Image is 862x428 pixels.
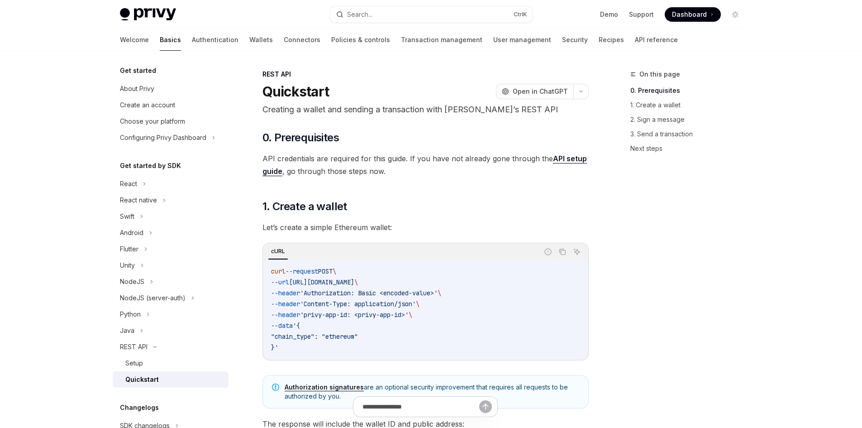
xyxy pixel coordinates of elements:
[160,29,181,51] a: Basics
[125,374,159,385] div: Quickstart
[300,311,409,319] span: 'privy-app-id: <privy-app-id>'
[562,29,588,51] a: Security
[285,383,579,401] span: are an optional security improvement that requires all requests to be authorized by you.
[272,384,279,391] svg: Note
[496,84,573,99] button: Open in ChatGPT
[289,278,354,286] span: [URL][DOMAIN_NAME]
[120,178,137,189] div: React
[354,278,358,286] span: \
[409,311,412,319] span: \
[284,29,320,51] a: Connectors
[268,246,288,257] div: cURL
[120,100,175,111] div: Create an account
[271,278,289,286] span: --url
[262,70,589,79] div: REST API
[271,300,300,308] span: --header
[347,9,372,20] div: Search...
[285,383,364,391] a: Authorization signatures
[271,267,286,275] span: curl
[120,293,186,303] div: NodeJS (server-auth)
[120,309,141,320] div: Python
[120,325,134,336] div: Java
[120,211,134,222] div: Swift
[665,7,721,22] a: Dashboard
[120,132,206,143] div: Configuring Privy Dashboard
[262,152,589,178] span: API credentials are required for this guide. If you have not already gone through the , go throug...
[120,83,154,94] div: About Privy
[630,141,750,156] a: Next steps
[479,400,492,413] button: Send message
[542,246,554,258] button: Report incorrect code
[635,29,678,51] a: API reference
[113,113,229,130] a: Choose your platform
[120,260,135,271] div: Unity
[120,341,148,352] div: REST API
[120,8,176,21] img: light logo
[333,267,336,275] span: \
[262,103,589,116] p: Creating a wallet and sending a transaction with [PERSON_NAME]’s REST API
[639,69,680,80] span: On this page
[330,6,533,23] button: Search...CtrlK
[192,29,238,51] a: Authentication
[120,227,143,238] div: Android
[286,267,318,275] span: --request
[113,81,229,97] a: About Privy
[630,98,750,112] a: 1. Create a wallet
[262,83,329,100] h1: Quickstart
[249,29,273,51] a: Wallets
[438,289,441,297] span: \
[630,112,750,127] a: 2. Sign a message
[120,29,149,51] a: Welcome
[416,300,419,308] span: \
[120,195,157,206] div: React native
[630,83,750,98] a: 0. Prerequisites
[401,29,482,51] a: Transaction management
[600,10,618,19] a: Demo
[262,130,339,145] span: 0. Prerequisites
[599,29,624,51] a: Recipes
[331,29,390,51] a: Policies & controls
[672,10,707,19] span: Dashboard
[514,11,527,18] span: Ctrl K
[630,127,750,141] a: 3. Send a transaction
[728,7,743,22] button: Toggle dark mode
[271,332,358,341] span: "chain_type": "ethereum"
[271,322,293,330] span: --data
[120,276,144,287] div: NodeJS
[629,10,654,19] a: Support
[120,402,159,413] h5: Changelogs
[262,199,347,214] span: 1. Create a wallet
[113,371,229,388] a: Quickstart
[271,289,300,297] span: --header
[271,311,300,319] span: --header
[571,246,583,258] button: Ask AI
[113,355,229,371] a: Setup
[300,300,416,308] span: 'Content-Type: application/json'
[293,322,300,330] span: '{
[125,358,143,369] div: Setup
[262,221,589,234] span: Let’s create a simple Ethereum wallet:
[557,246,568,258] button: Copy the contents from the code block
[493,29,551,51] a: User management
[513,87,568,96] span: Open in ChatGPT
[120,160,181,171] h5: Get started by SDK
[318,267,333,275] span: POST
[300,289,438,297] span: 'Authorization: Basic <encoded-value>'
[113,97,229,113] a: Create an account
[120,244,138,255] div: Flutter
[120,116,185,127] div: Choose your platform
[120,65,156,76] h5: Get started
[271,343,278,351] span: }'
